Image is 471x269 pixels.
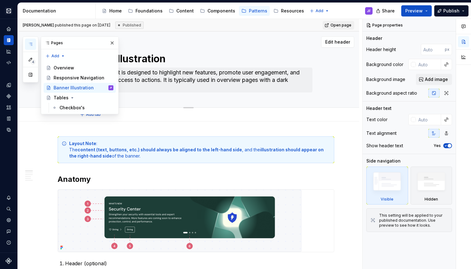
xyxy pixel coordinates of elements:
label: Yes [434,143,441,148]
p: Header (optional) [65,260,334,267]
a: Content [166,6,196,16]
a: Storybook stories [4,114,14,124]
span: published this page on [DATE] [23,23,110,28]
button: Search ⌘K [4,204,14,214]
button: Add [44,52,67,60]
div: Documentation [23,8,93,14]
a: Code automation [4,58,14,68]
a: Open page [323,21,354,30]
textarea: Banner Illustration [77,51,312,66]
div: Foundations [136,8,163,14]
div: Overview [54,65,74,71]
a: Analytics [4,46,14,56]
a: Overview [44,63,116,73]
div: Page tree [99,5,307,17]
div: Hidden [425,197,438,202]
span: Publish [443,8,459,14]
div: Side navigation [366,158,401,164]
a: Tables [44,93,116,103]
div: Text alignment [366,130,397,136]
a: Components [197,6,238,16]
h2: Anatomy [58,174,334,184]
button: Share [373,5,399,17]
div: Home [109,8,122,14]
button: Preview [401,5,432,17]
button: Add tab [78,110,103,119]
a: Design tokens [4,80,14,90]
div: Tables [54,95,69,101]
div: This setting will be applied to your published documentation. Use preview to see how it looks. [379,213,448,228]
div: JF [110,85,112,91]
button: Notifications [4,193,14,203]
span: Add [51,54,59,59]
input: Auto [416,59,441,70]
p: px [445,47,450,52]
img: e3886e02-c8c5-455d-9336-29756fd03ba2.png [5,7,12,15]
a: Responsive Navigation [44,73,116,83]
div: Header height [366,46,396,53]
div: Hidden [411,167,452,205]
span: Edit header [325,39,350,45]
a: Documentation [4,35,14,45]
div: Header text [366,105,392,111]
a: Patterns [239,6,270,16]
div: Visible [381,197,393,202]
div: Resources [281,8,304,14]
button: Publish [434,5,469,17]
div: Text color [366,116,388,123]
span: Add [316,8,323,13]
span: [PERSON_NAME] [23,23,54,27]
a: Home [99,6,124,16]
div: Banner Illustration [54,85,94,91]
a: Components [4,91,14,101]
div: Contact support [4,226,14,236]
button: Add [308,7,331,15]
span: Preview [405,8,423,14]
a: Home [4,24,14,34]
div: Background aspect ratio [366,90,417,96]
div: Show header text [366,143,403,149]
span: 4 [31,59,36,64]
a: Foundations [126,6,165,16]
div: Page tree [44,63,116,113]
span: Add image [425,76,448,83]
a: Assets [4,102,14,112]
button: Add image [416,74,452,85]
strong: Layout Note [69,141,96,146]
svg: Supernova Logo [6,258,12,264]
div: Published [115,21,144,29]
div: Content [176,8,194,14]
div: : The , and the of the banner. [69,140,330,159]
span: Open page [331,23,351,28]
a: Data sources [4,125,14,135]
span: Share [382,8,395,14]
a: Settings [4,215,14,225]
div: Header [366,35,382,41]
div: Patterns [249,8,267,14]
input: Auto [421,44,445,55]
textarea: This component is designed to highlight new features, promote user engagement, and provide quick ... [77,68,312,92]
div: Components [207,8,235,14]
div: Background color [366,61,403,68]
span: Add tab [86,112,101,117]
a: Banner IllustrationJF [44,83,116,93]
div: Checkbox's [59,105,85,111]
div: Responsive Navigation [54,75,104,81]
a: Checkbox's [50,103,116,113]
strong: content (text, buttons, etc.) should always be aligned to the left-hand side [78,147,242,152]
div: Pages [41,37,118,49]
a: Resources [271,6,307,16]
